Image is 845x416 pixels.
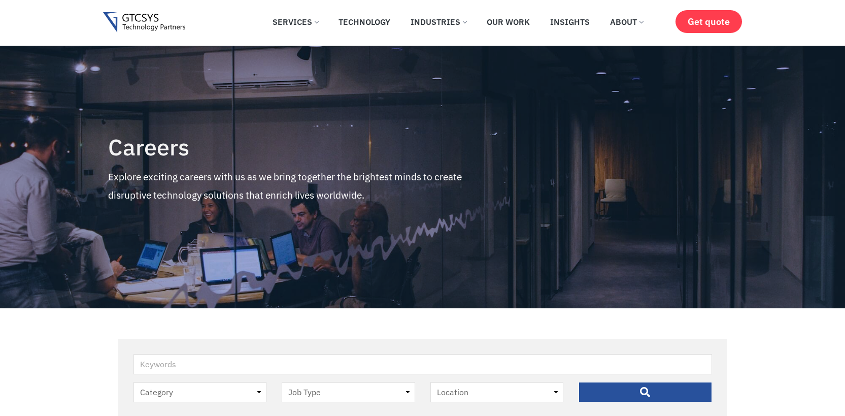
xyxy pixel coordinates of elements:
[579,382,712,402] input: 
[403,11,474,33] a: Industries
[688,16,730,27] span: Get quote
[602,11,651,33] a: About
[108,168,498,204] p: Explore exciting careers with us as we bring together the brightest minds to create disruptive te...
[103,12,186,33] img: Gtcsys logo
[331,11,398,33] a: Technology
[265,11,326,33] a: Services
[479,11,537,33] a: Our Work
[108,135,498,160] h4: Careers
[675,10,742,33] a: Get quote
[133,354,712,374] input: Keywords
[543,11,597,33] a: Insights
